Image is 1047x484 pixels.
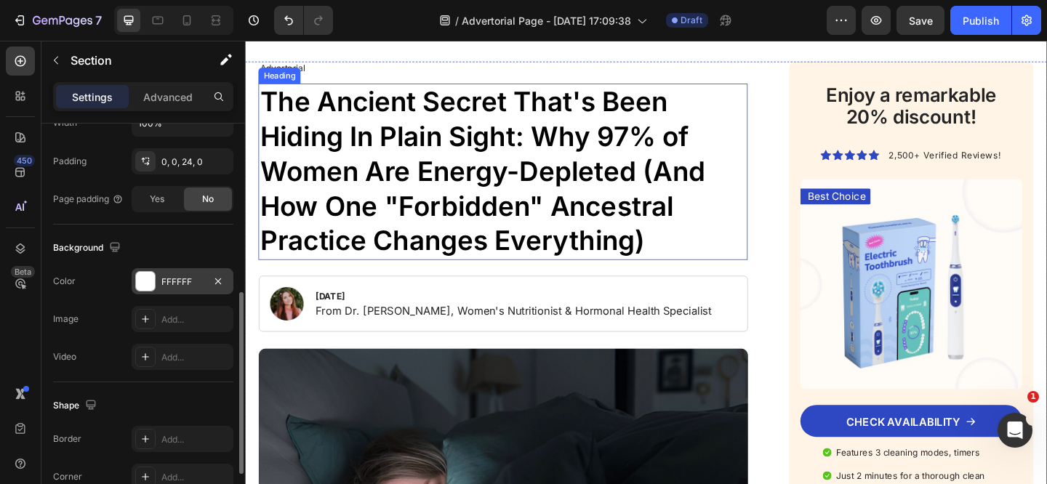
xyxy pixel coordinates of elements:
[462,13,631,28] span: Advertorial Page - [DATE] 17:09:38
[53,155,87,168] div: Padding
[161,433,230,446] div: Add...
[455,13,459,28] span: /
[72,89,113,105] p: Settings
[161,313,230,326] div: Add...
[950,6,1011,35] button: Publish
[681,14,702,27] span: Draft
[53,432,81,445] div: Border
[161,275,204,289] div: FFFFFF
[896,6,944,35] button: Save
[11,266,35,278] div: Beta
[53,350,76,363] div: Video
[612,162,675,177] p: Best Choice
[604,396,846,431] a: CHECK AVAILABILITY
[95,12,102,29] p: 7
[245,41,1047,484] iframe: Design area
[161,156,230,169] div: 0, 0, 24, 0
[202,193,214,206] span: No
[274,6,333,35] div: Undo/Redo
[161,471,230,484] div: Add...
[71,52,190,69] p: Section
[53,193,124,206] div: Page padding
[654,407,778,422] p: CHECK AVAILABILITY
[998,413,1032,448] iframe: Intercom live chat
[6,6,108,35] button: 7
[53,470,82,483] div: Corner
[53,312,79,326] div: Image
[963,13,999,28] div: Publish
[643,467,819,480] p: Just 2 minutes for a thorough clean
[909,15,933,27] span: Save
[161,351,230,364] div: Add...
[611,46,839,97] h2: Enjoy a remarkable 20% discount!
[604,150,846,379] img: gempages_432750572815254551-0d7e7525-506e-417f-9cca-36dbc4333d8d.webp
[143,89,193,105] p: Advanced
[700,118,823,130] span: 2,500+ Verified Reviews!
[643,442,819,454] p: Features 3 cleaning modes, timers
[150,193,164,206] span: Yes
[53,396,100,416] div: Shape
[53,238,124,258] div: Background
[53,275,76,288] div: Color
[1027,391,1039,403] span: 1
[14,155,35,166] div: 450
